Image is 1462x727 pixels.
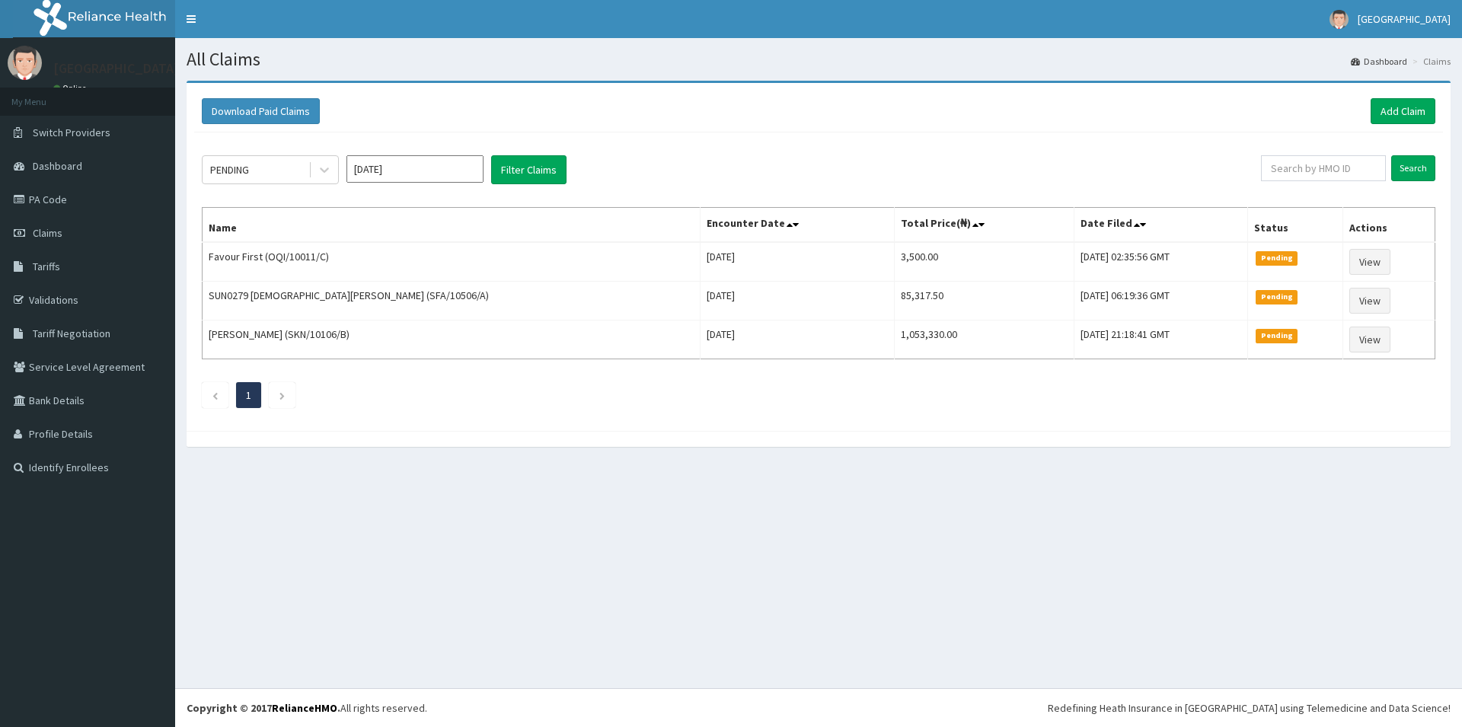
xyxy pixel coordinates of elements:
[491,155,567,184] button: Filter Claims
[1256,251,1298,265] span: Pending
[1074,320,1248,359] td: [DATE] 21:18:41 GMT
[1349,288,1390,314] a: View
[1248,208,1343,243] th: Status
[203,242,701,282] td: Favour First (OQI/10011/C)
[895,242,1074,282] td: 3,500.00
[1074,242,1248,282] td: [DATE] 02:35:56 GMT
[701,242,895,282] td: [DATE]
[1351,55,1407,68] a: Dashboard
[895,282,1074,320] td: 85,317.50
[33,260,60,273] span: Tariffs
[53,62,179,75] p: [GEOGRAPHIC_DATA]
[1256,290,1298,304] span: Pending
[33,226,62,240] span: Claims
[1349,249,1390,275] a: View
[701,208,895,243] th: Encounter Date
[203,208,701,243] th: Name
[212,388,219,402] a: Previous page
[1358,12,1451,26] span: [GEOGRAPHIC_DATA]
[203,320,701,359] td: [PERSON_NAME] (SKN/10106/B)
[246,388,251,402] a: Page 1 is your current page
[1391,155,1435,181] input: Search
[53,83,90,94] a: Online
[1409,55,1451,68] li: Claims
[1371,98,1435,124] a: Add Claim
[175,688,1462,727] footer: All rights reserved.
[33,126,110,139] span: Switch Providers
[279,388,286,402] a: Next page
[33,327,110,340] span: Tariff Negotiation
[33,159,82,173] span: Dashboard
[1343,208,1435,243] th: Actions
[210,162,249,177] div: PENDING
[895,208,1074,243] th: Total Price(₦)
[1261,155,1386,181] input: Search by HMO ID
[1048,700,1451,716] div: Redefining Heath Insurance in [GEOGRAPHIC_DATA] using Telemedicine and Data Science!
[8,46,42,80] img: User Image
[1074,282,1248,320] td: [DATE] 06:19:36 GMT
[701,320,895,359] td: [DATE]
[1330,10,1349,29] img: User Image
[1074,208,1248,243] th: Date Filed
[1256,329,1298,343] span: Pending
[187,49,1451,69] h1: All Claims
[272,701,337,715] a: RelianceHMO
[203,282,701,320] td: SUN0279 [DEMOGRAPHIC_DATA][PERSON_NAME] (SFA/10506/A)
[895,320,1074,359] td: 1,053,330.00
[701,282,895,320] td: [DATE]
[1349,327,1390,352] a: View
[187,701,340,715] strong: Copyright © 2017 .
[202,98,320,124] button: Download Paid Claims
[346,155,484,183] input: Select Month and Year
